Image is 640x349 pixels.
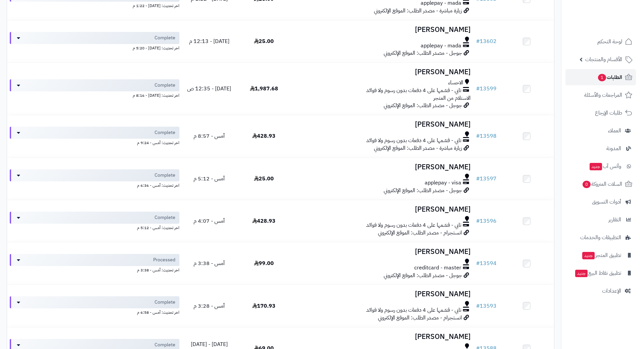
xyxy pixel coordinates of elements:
[194,132,225,140] span: أمس - 8:57 م
[254,37,274,45] span: 25.00
[595,108,622,118] span: طلبات الإرجاع
[189,37,229,45] span: [DATE] - 12:13 م
[476,85,497,93] a: #13599
[597,73,622,82] span: الطلبات
[294,163,471,171] h3: [PERSON_NAME]
[153,257,175,263] span: Processed
[597,37,622,46] span: لوحة التحكم
[384,186,462,194] span: جوجل - مصدر الطلب: الموقع الإلكتروني
[294,333,471,341] h3: [PERSON_NAME]
[565,123,636,139] a: العملاء
[254,175,274,183] span: 25.00
[155,129,175,136] span: Complete
[476,175,497,183] a: #13597
[374,144,462,152] span: زيارة مباشرة - مصدر الطلب: الموقع الإلكتروني
[252,217,275,225] span: 428.93
[433,94,471,102] span: الاستلام من المتجر
[155,299,175,306] span: Complete
[565,140,636,157] a: المدونة
[476,302,480,310] span: #
[187,85,231,93] span: [DATE] - 12:35 ص
[155,342,175,348] span: Complete
[565,158,636,174] a: وآتس آبجديد
[366,221,461,229] span: تابي - قسّمها على 4 دفعات بدون رسوم ولا فوائد
[10,44,179,51] div: اخر تحديث: [DATE] - 5:20 م
[414,264,461,272] span: creditcard - master
[374,7,462,15] span: زيارة مباشرة - مصدر الطلب: الموقع الإلكتروني
[421,42,461,50] span: applepay - mada
[476,259,497,267] a: #13594
[608,126,621,135] span: العملاء
[384,101,462,110] span: جوجل - مصدر الطلب: الموقع الإلكتروني
[476,132,497,140] a: #13598
[254,259,274,267] span: 99.00
[10,266,179,273] div: اخر تحديث: أمس - 3:38 م
[598,74,606,81] span: 1
[590,163,602,170] span: جديد
[580,233,621,242] span: التطبيقات والخدمات
[294,121,471,128] h3: [PERSON_NAME]
[194,302,225,310] span: أمس - 3:28 م
[565,194,636,210] a: أدوات التسويق
[582,180,591,188] span: 0
[425,179,461,187] span: applepay - visa
[565,69,636,85] a: الطلبات1
[606,144,621,153] span: المدونة
[378,229,462,237] span: انستجرام - مصدر الطلب: الموقع الإلكتروني
[252,302,275,310] span: 170.93
[582,252,595,259] span: جديد
[294,26,471,34] h3: [PERSON_NAME]
[565,212,636,228] a: التقارير
[448,79,463,87] span: الاحساء
[155,214,175,221] span: Complete
[565,247,636,263] a: تطبيق المتجرجديد
[366,87,461,94] span: تابي - قسّمها على 4 دفعات بدون رسوم ولا فوائد
[565,34,636,50] a: لوحة التحكم
[366,137,461,144] span: تابي - قسّمها على 4 دفعات بدون رسوم ولا فوائد
[384,49,462,57] span: جوجل - مصدر الطلب: الموقع الإلكتروني
[476,217,480,225] span: #
[476,259,480,267] span: #
[252,132,275,140] span: 428.93
[565,265,636,281] a: تطبيق نقاط البيعجديد
[10,224,179,231] div: اخر تحديث: أمس - 5:12 م
[294,206,471,213] h3: [PERSON_NAME]
[476,85,480,93] span: #
[155,172,175,179] span: Complete
[476,302,497,310] a: #13593
[565,283,636,299] a: الإعدادات
[594,5,634,19] img: logo-2.png
[476,37,480,45] span: #
[10,181,179,188] div: اخر تحديث: أمس - 6:36 م
[294,248,471,256] h3: [PERSON_NAME]
[250,85,278,93] span: 1,987.68
[155,82,175,89] span: Complete
[565,87,636,103] a: المراجعات والأسئلة
[476,217,497,225] a: #13596
[565,176,636,192] a: السلات المتروكة0
[608,215,621,224] span: التقارير
[584,90,622,100] span: المراجعات والأسئلة
[565,105,636,121] a: طلبات الإرجاع
[194,217,225,225] span: أمس - 4:07 م
[589,162,621,171] span: وآتس آب
[575,270,588,277] span: جديد
[585,55,622,64] span: الأقسام والمنتجات
[476,132,480,140] span: #
[565,229,636,246] a: التطبيقات والخدمات
[602,286,621,296] span: الإعدادات
[194,175,225,183] span: أمس - 5:12 م
[378,314,462,322] span: انستجرام - مصدر الطلب: الموقع الإلكتروني
[574,268,621,278] span: تطبيق نقاط البيع
[10,91,179,98] div: اخر تحديث: [DATE] - 8:16 م
[592,197,621,207] span: أدوات التسويق
[366,306,461,314] span: تابي - قسّمها على 4 دفعات بدون رسوم ولا فوائد
[10,139,179,146] div: اخر تحديث: أمس - 9:24 م
[10,2,179,9] div: اخر تحديث: [DATE] - 1:22 م
[194,259,225,267] span: أمس - 3:38 م
[582,179,622,189] span: السلات المتروكة
[10,308,179,315] div: اخر تحديث: أمس - 6:58 م
[294,68,471,76] h3: [PERSON_NAME]
[582,251,621,260] span: تطبيق المتجر
[294,290,471,298] h3: [PERSON_NAME]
